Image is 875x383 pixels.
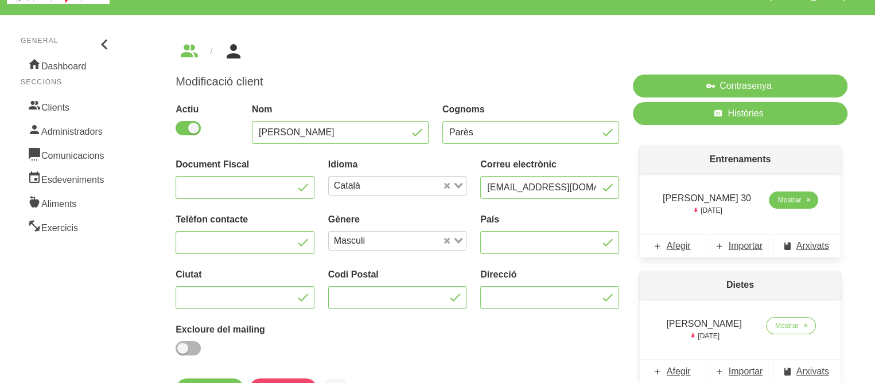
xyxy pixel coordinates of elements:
label: Codi Postal [328,268,467,282]
a: Esdeveniments [21,166,114,190]
a: Administradors [21,118,114,142]
label: Actiu [176,103,238,116]
a: Afegir [640,360,707,383]
p: Entrenaments [640,146,841,173]
a: Afegir [640,235,707,257]
span: Afegir [667,239,691,253]
span: Arxivats [796,365,829,378]
td: [PERSON_NAME] [654,312,755,346]
span: Arxivats [796,239,829,253]
label: Gènere [328,213,467,226]
a: Mostrar [769,191,819,209]
a: Exercicis [21,214,114,239]
a: Arxivats [773,235,841,257]
input: Search for option [369,234,441,248]
label: Nom [252,103,429,116]
p: Dietes [640,271,841,299]
a: Dashboard [21,53,114,77]
label: Cognoms [442,103,619,116]
label: Correu electrònic [480,158,619,171]
span: Contrasenya [720,79,772,93]
a: Comunicacions [21,142,114,166]
button: Clear Selected [444,237,450,245]
div: Search for option [328,176,467,196]
nav: breadcrumbs [176,42,847,61]
span: Importar [729,365,763,378]
a: Importar [706,235,773,257]
input: Search for option [364,179,441,193]
label: Ciutat [176,268,314,282]
label: Idioma [328,158,467,171]
p: [DATE] [660,205,753,216]
a: Històries [633,102,847,125]
p: Seccions [21,77,114,87]
label: País [480,213,619,226]
span: Mostrar [775,321,799,331]
label: Direcció [480,268,619,282]
span: Masculi [331,234,368,248]
p: General [21,36,114,46]
label: Excloure del mailing [176,323,314,337]
label: Telèfon contacte [176,213,314,226]
a: Aliments [21,190,114,214]
span: Mostrar [778,195,802,205]
span: Català [331,179,363,193]
label: Document Fiscal [176,158,314,171]
a: Importar [706,360,773,383]
a: Mostrar [766,317,816,334]
button: Clear Selected [444,182,450,190]
a: Clients [21,94,114,118]
span: Afegir [667,365,691,378]
div: Search for option [328,231,467,251]
a: Arxivats [773,360,841,383]
button: Contrasenya [633,75,847,97]
p: [DATE] [660,331,748,341]
td: [PERSON_NAME] 30 [654,187,760,220]
span: Històries [728,107,763,120]
span: Importar [729,239,763,253]
h1: Modificació client [176,75,619,89]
